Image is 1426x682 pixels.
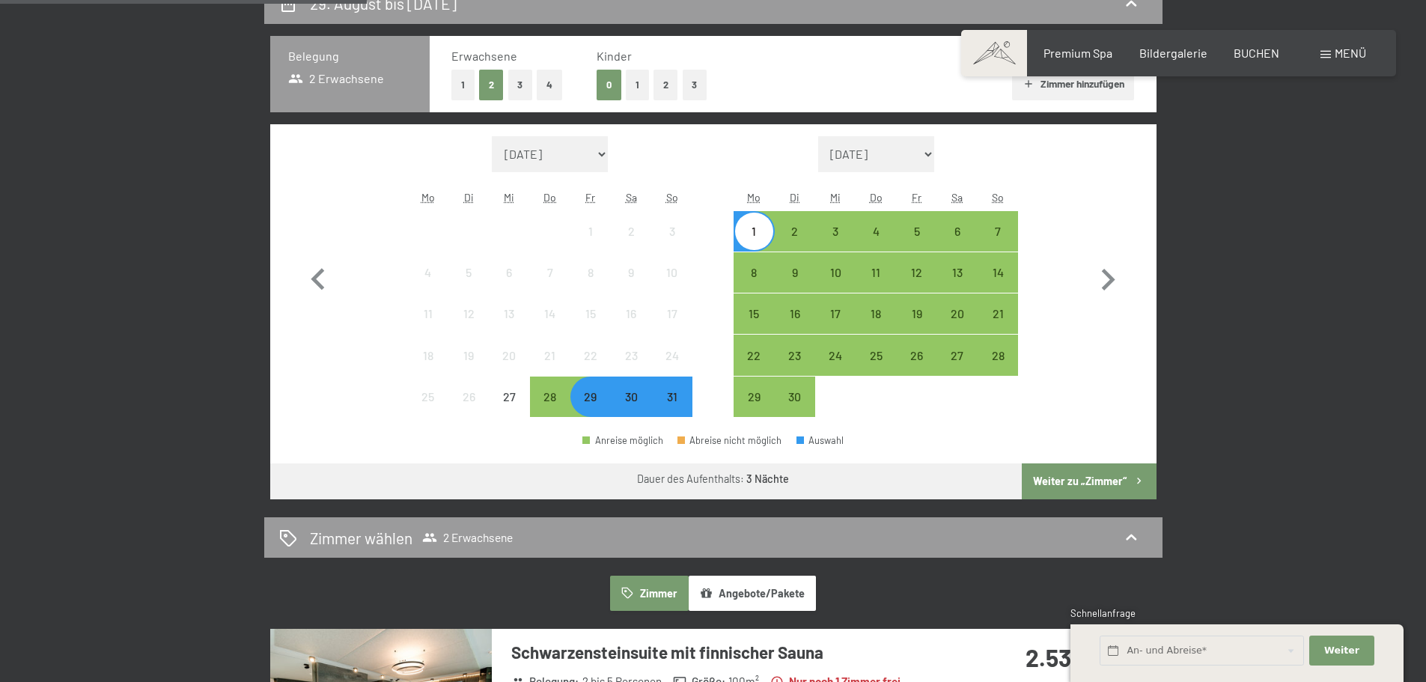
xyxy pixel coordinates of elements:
[896,293,936,334] div: Fri Sep 19 2025
[896,211,936,252] div: Anreise möglich
[856,211,896,252] div: Anreise möglich
[653,308,690,345] div: 17
[451,49,517,63] span: Erwachsene
[937,335,978,375] div: Anreise möglich
[790,191,799,204] abbr: Dienstag
[939,267,976,304] div: 13
[612,350,650,387] div: 23
[611,335,651,375] div: Sat Aug 23 2025
[979,308,1017,345] div: 21
[651,252,692,293] div: Sun Aug 10 2025
[489,377,529,417] div: Anreise nicht möglich
[978,252,1018,293] div: Sun Sep 14 2025
[408,335,448,375] div: Mon Aug 18 2025
[817,267,854,304] div: 10
[734,252,774,293] div: Anreise möglich
[530,335,570,375] div: Thu Aug 21 2025
[612,391,650,428] div: 30
[288,48,412,64] h3: Belegung
[611,377,651,417] div: Sat Aug 30 2025
[978,211,1018,252] div: Sun Sep 07 2025
[734,293,774,334] div: Anreise möglich
[775,377,815,417] div: Anreise möglich
[735,308,773,345] div: 15
[937,335,978,375] div: Sat Sep 27 2025
[570,377,611,417] div: Anreise möglich
[1086,136,1130,418] button: Nächster Monat
[570,293,611,334] div: Anreise nicht möglich
[775,293,815,334] div: Anreise möglich
[896,252,936,293] div: Fri Sep 12 2025
[815,335,856,375] div: Anreise möglich
[1012,67,1134,100] button: Zimmer hinzufügen
[856,252,896,293] div: Anreise möglich
[637,472,789,487] div: Dauer des Aufenthalts:
[611,211,651,252] div: Sat Aug 02 2025
[937,211,978,252] div: Sat Sep 06 2025
[735,350,773,387] div: 22
[530,377,570,417] div: Thu Aug 28 2025
[896,335,936,375] div: Anreise möglich
[611,252,651,293] div: Anreise nicht möglich
[543,191,556,204] abbr: Donnerstag
[310,527,412,549] h2: Zimmer wählen
[937,211,978,252] div: Anreise möglich
[857,308,895,345] div: 18
[408,252,448,293] div: Anreise nicht möglich
[776,391,814,428] div: 30
[597,70,621,100] button: 0
[856,293,896,334] div: Thu Sep 18 2025
[776,350,814,387] div: 23
[978,252,1018,293] div: Anreise möglich
[489,293,529,334] div: Wed Aug 13 2025
[511,641,957,664] h3: Schwarzensteinsuite mit finnischer Sauna
[856,335,896,375] div: Anreise möglich
[489,293,529,334] div: Anreise nicht möglich
[408,335,448,375] div: Anreise nicht möglich
[570,252,611,293] div: Fri Aug 08 2025
[448,293,489,334] div: Anreise nicht möglich
[992,191,1004,204] abbr: Sonntag
[898,350,935,387] div: 26
[734,377,774,417] div: Mon Sep 29 2025
[490,391,528,428] div: 27
[856,252,896,293] div: Thu Sep 11 2025
[775,293,815,334] div: Tue Sep 16 2025
[1309,636,1374,666] button: Weiter
[978,335,1018,375] div: Sun Sep 28 2025
[856,293,896,334] div: Anreise möglich
[951,191,963,204] abbr: Samstag
[531,308,569,345] div: 14
[775,335,815,375] div: Anreise möglich
[817,350,854,387] div: 24
[978,293,1018,334] div: Anreise möglich
[450,391,487,428] div: 26
[937,252,978,293] div: Anreise möglich
[1139,46,1207,60] a: Bildergalerie
[530,252,570,293] div: Thu Aug 07 2025
[735,391,773,428] div: 29
[978,335,1018,375] div: Anreise möglich
[408,377,448,417] div: Anreise nicht möglich
[448,293,489,334] div: Tue Aug 12 2025
[572,350,609,387] div: 22
[582,436,663,445] div: Anreise möglich
[530,377,570,417] div: Anreise möglich
[450,267,487,304] div: 5
[735,267,773,304] div: 8
[408,293,448,334] div: Anreise nicht möglich
[288,70,385,87] span: 2 Erwachsene
[409,308,447,345] div: 11
[735,225,773,263] div: 1
[651,335,692,375] div: Anreise nicht möglich
[776,267,814,304] div: 9
[734,211,774,252] div: Anreise möglich
[450,350,487,387] div: 19
[939,308,976,345] div: 20
[896,252,936,293] div: Anreise möglich
[530,252,570,293] div: Anreise nicht möglich
[896,293,936,334] div: Anreise möglich
[1234,46,1279,60] span: BUCHEN
[651,377,692,417] div: Anreise möglich
[489,252,529,293] div: Anreise nicht möglich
